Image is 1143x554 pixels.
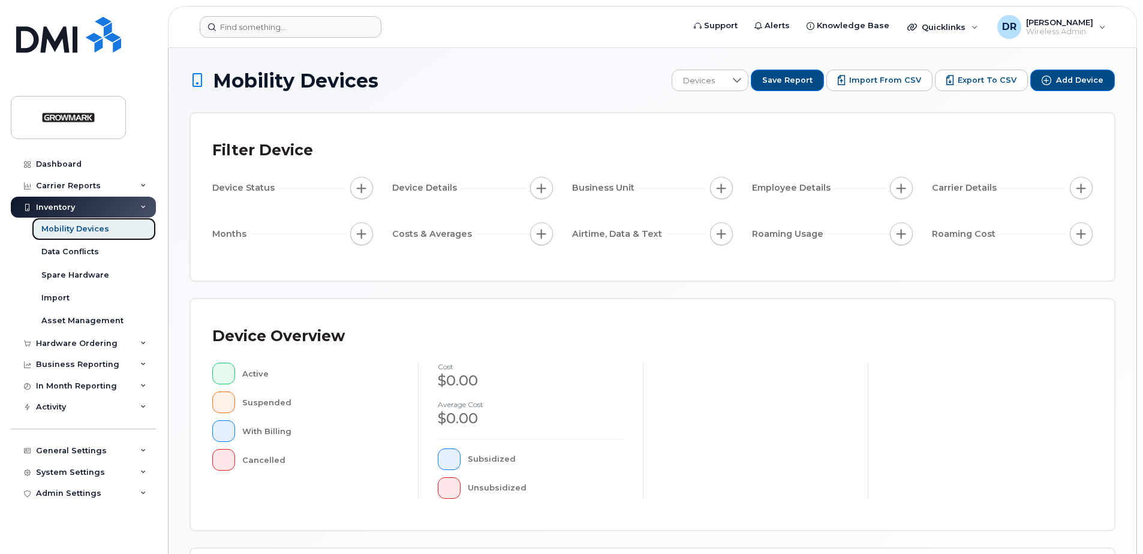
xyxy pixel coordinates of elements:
span: Import from CSV [849,75,921,86]
div: Device Overview [212,321,345,352]
span: Carrier Details [932,182,1000,194]
span: Add Device [1056,75,1103,86]
span: Business Unit [572,182,638,194]
span: Devices [672,70,726,92]
h4: Average cost [438,401,624,408]
button: Export to CSV [935,70,1028,91]
span: Roaming Usage [752,228,827,240]
span: Costs & Averages [392,228,476,240]
div: $0.00 [438,408,624,429]
div: Active [242,363,399,384]
button: Import from CSV [826,70,933,91]
div: Unsubsidized [468,477,624,499]
span: Device Status [212,182,278,194]
span: Months [212,228,250,240]
div: With Billing [242,420,399,442]
span: Employee Details [752,182,834,194]
button: Add Device [1030,70,1115,91]
span: Save Report [762,75,813,86]
span: Roaming Cost [932,228,999,240]
div: Cancelled [242,449,399,471]
div: Filter Device [212,135,313,166]
div: Suspended [242,392,399,413]
button: Save Report [751,70,824,91]
span: Airtime, Data & Text [572,228,666,240]
span: Export to CSV [958,75,1016,86]
h4: cost [438,363,624,371]
span: Device Details [392,182,461,194]
div: Subsidized [468,448,624,470]
div: $0.00 [438,371,624,391]
span: Mobility Devices [213,70,378,91]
